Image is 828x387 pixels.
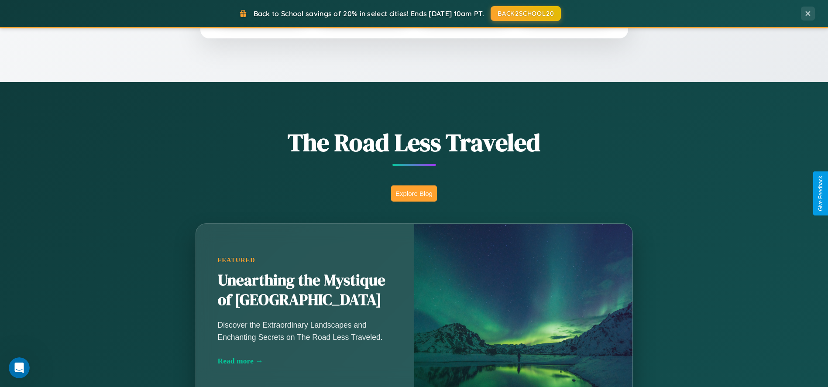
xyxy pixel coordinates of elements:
[491,6,561,21] button: BACK2SCHOOL20
[218,257,392,264] div: Featured
[391,185,437,202] button: Explore Blog
[9,357,30,378] iframe: Intercom live chat
[218,319,392,343] p: Discover the Extraordinary Landscapes and Enchanting Secrets on The Road Less Traveled.
[254,9,484,18] span: Back to School savings of 20% in select cities! Ends [DATE] 10am PT.
[152,126,676,159] h1: The Road Less Traveled
[218,271,392,311] h2: Unearthing the Mystique of [GEOGRAPHIC_DATA]
[218,356,392,366] div: Read more →
[818,176,824,211] div: Give Feedback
